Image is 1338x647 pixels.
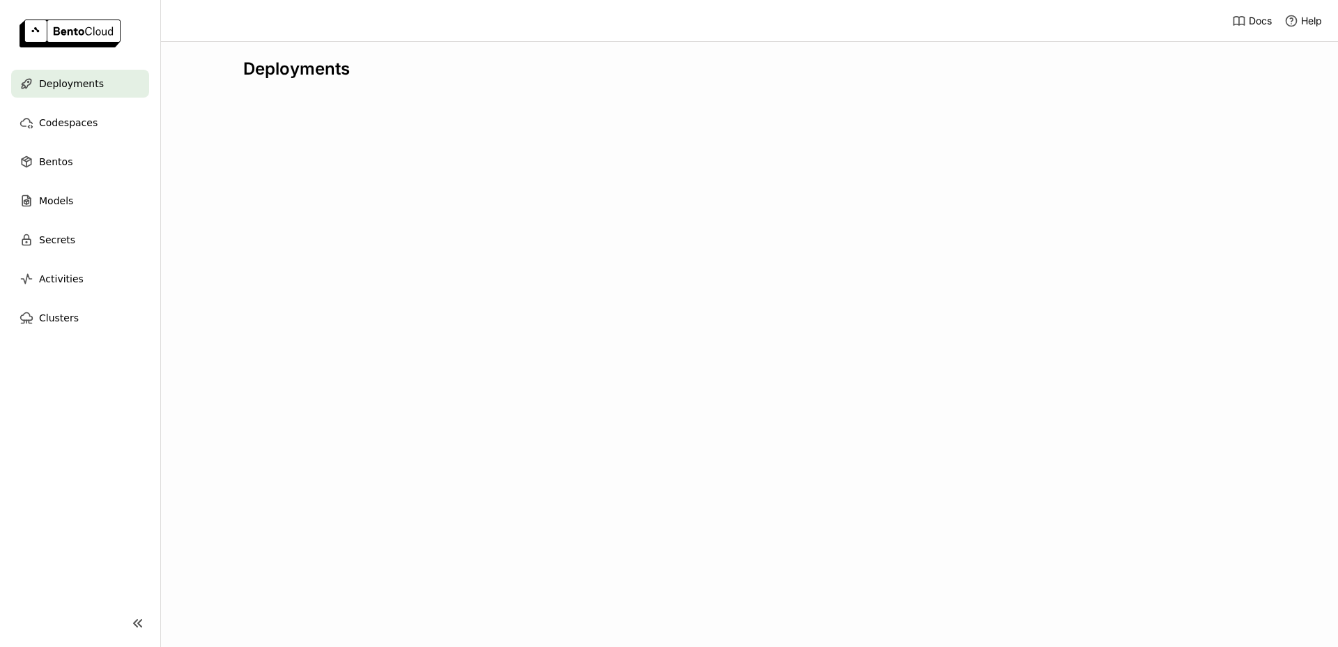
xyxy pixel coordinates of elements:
div: Help [1284,14,1322,28]
a: Bentos [11,148,149,176]
a: Docs [1232,14,1272,28]
span: Clusters [39,310,79,326]
a: Activities [11,265,149,293]
span: Models [39,192,73,209]
span: Help [1301,15,1322,27]
a: Clusters [11,304,149,332]
span: Docs [1249,15,1272,27]
img: logo [20,20,121,47]
a: Secrets [11,226,149,254]
span: Codespaces [39,114,98,131]
div: Deployments [243,59,1255,79]
span: Bentos [39,153,72,170]
span: Activities [39,271,84,287]
span: Deployments [39,75,104,92]
a: Models [11,187,149,215]
span: Secrets [39,231,75,248]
